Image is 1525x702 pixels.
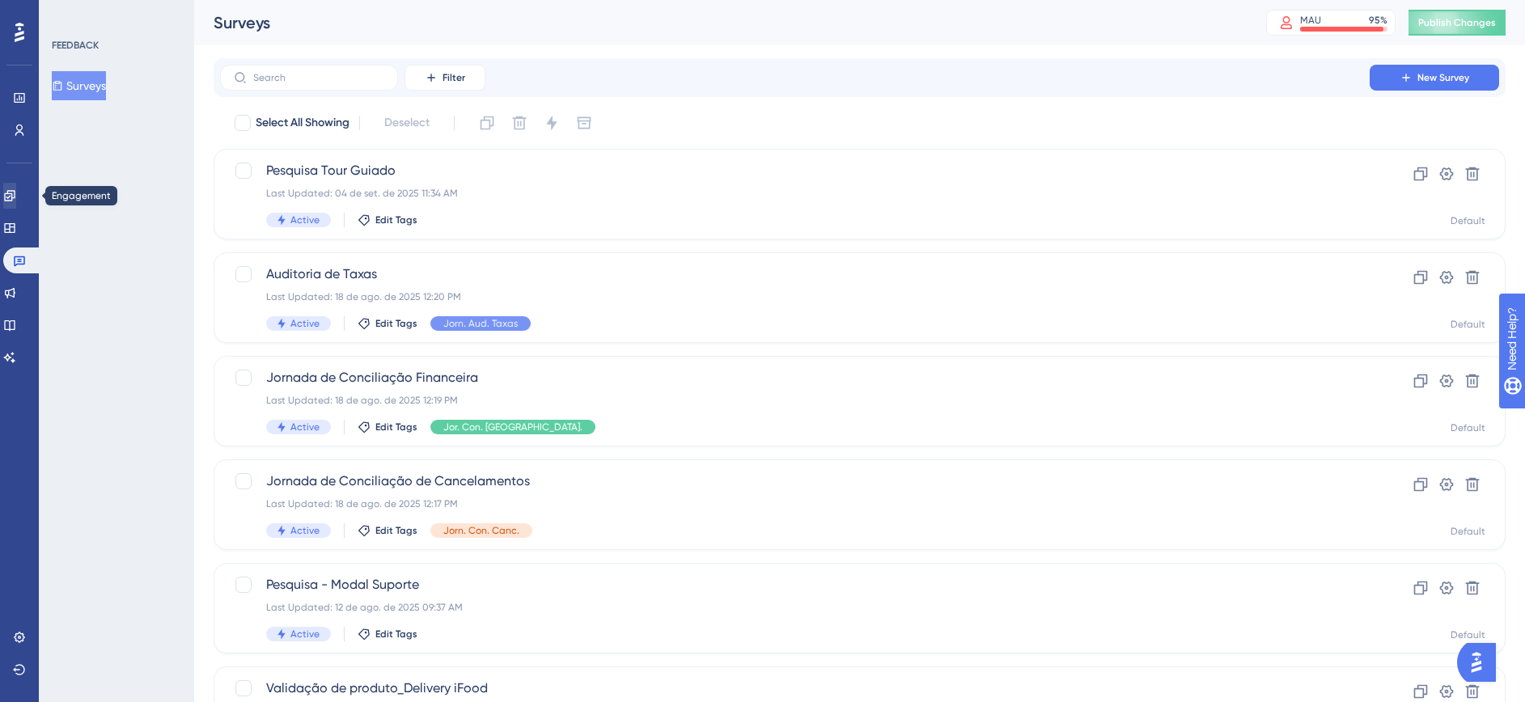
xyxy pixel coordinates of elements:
div: FEEDBACK [52,39,99,52]
span: Edit Tags [375,214,417,226]
div: Default [1451,318,1485,331]
button: Filter [405,65,485,91]
div: Default [1451,421,1485,434]
span: Edit Tags [375,524,417,537]
button: Edit Tags [358,214,417,226]
span: Auditoria de Taxas [266,264,1324,284]
span: Jor. Con. [GEOGRAPHIC_DATA]. [443,421,582,433]
button: Deselect [370,108,444,137]
button: Edit Tags [358,628,417,641]
div: Surveys [214,11,1226,34]
span: Select All Showing [256,113,349,133]
span: Active [290,214,320,226]
div: Last Updated: 18 de ago. de 2025 12:17 PM [266,497,1324,510]
span: Active [290,524,320,537]
span: Jorn. Aud. Taxas [443,317,518,330]
div: 95 % [1369,14,1387,27]
div: Last Updated: 12 de ago. de 2025 09:37 AM [266,601,1324,614]
span: Pesquisa - Modal Suporte [266,575,1324,594]
span: Filter [443,71,465,84]
span: Edit Tags [375,317,417,330]
div: Last Updated: 04 de set. de 2025 11:34 AM [266,187,1324,200]
span: Validação de produto_Delivery iFood [266,679,1324,698]
span: Active [290,421,320,433]
span: Edit Tags [375,421,417,433]
div: Default [1451,628,1485,641]
button: New Survey [1370,65,1499,91]
span: Jorn. Con. Canc. [443,524,519,537]
div: Last Updated: 18 de ago. de 2025 12:20 PM [266,290,1324,303]
button: Edit Tags [358,421,417,433]
button: Edit Tags [358,317,417,330]
span: New Survey [1417,71,1469,84]
button: Edit Tags [358,524,417,537]
span: Jornada de Conciliação de Cancelamentos [266,472,1324,491]
input: Search [253,72,384,83]
span: Need Help? [38,4,101,23]
span: Jornada de Conciliação Financeira [266,368,1324,387]
div: Last Updated: 18 de ago. de 2025 12:19 PM [266,394,1324,407]
span: Publish Changes [1418,16,1496,29]
button: Publish Changes [1409,10,1506,36]
span: Edit Tags [375,628,417,641]
span: Active [290,317,320,330]
iframe: UserGuiding AI Assistant Launcher [1457,638,1506,687]
span: Pesquisa Tour Guiado [266,161,1324,180]
span: Deselect [384,113,430,133]
div: Default [1451,525,1485,538]
div: Default [1451,214,1485,227]
button: Surveys [52,71,106,100]
span: Active [290,628,320,641]
div: MAU [1300,14,1321,27]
